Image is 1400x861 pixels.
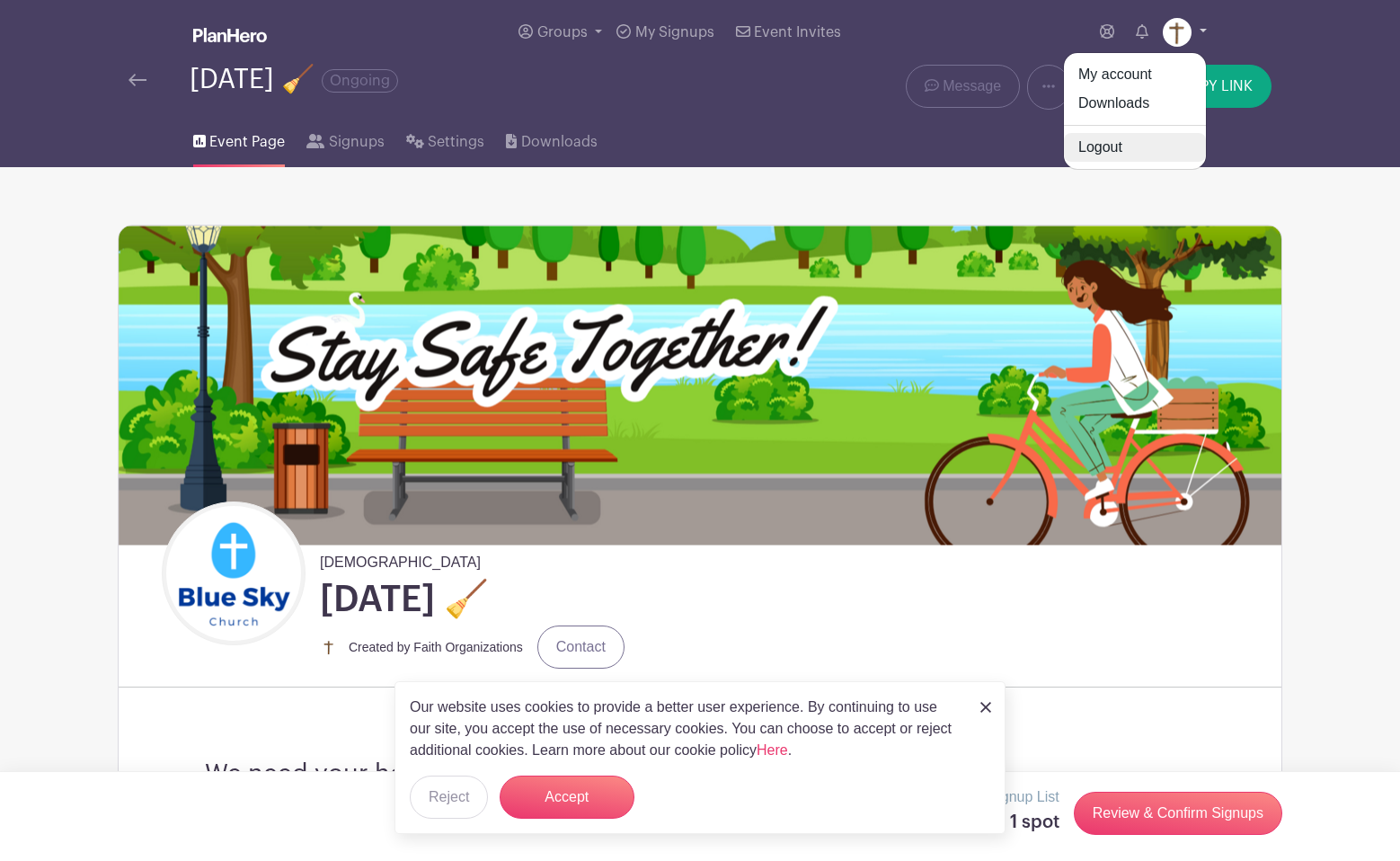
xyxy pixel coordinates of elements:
[320,577,489,622] h1: [DATE] 🧹
[119,226,1281,545] img: Banner-Stay%20Safe%20Together!.png
[1064,89,1206,118] a: Downloads
[537,25,588,40] span: Groups
[635,25,714,40] span: My Signups
[988,786,1059,808] p: Signup List
[128,74,146,86] img: back-arrow-29a5d9b10d5bd6ae65dc969a981735edf675c4d7a1fe02e03b50dbd4ba3cdb55.svg
[320,545,481,573] span: [DEMOGRAPHIC_DATA]
[406,110,484,167] a: Settings
[410,697,961,761] p: Our website uses cookies to provide a better user experience. By continuing to use our site, you ...
[537,626,625,669] a: Contact
[209,131,285,153] span: Event Page
[506,110,597,167] a: Downloads
[428,131,484,153] span: Settings
[193,110,285,167] a: Event Page
[521,131,598,153] span: Downloads
[1163,18,1192,47] img: cross-square-1.png
[1064,60,1206,89] a: My account
[329,131,385,153] span: Signups
[943,75,1001,97] span: Message
[190,65,398,94] div: [DATE] 🧹
[906,65,1020,108] a: Message
[1063,52,1207,170] div: Groups
[980,702,991,713] img: close_button-5f87c8562297e5c2d7936805f587ecaba9071eb48480494691a3f1689db116b3.svg
[1178,79,1253,93] span: COPY LINK
[1074,792,1282,835] a: Review & Confirm Signups
[322,69,398,93] span: Ongoing
[988,812,1059,833] h5: 1 spot
[205,759,1195,790] h3: We need your help!
[306,110,384,167] a: Signups
[1064,133,1206,162] a: Logout
[349,640,523,654] small: Created by Faith Organizations
[410,776,488,819] button: Reject
[320,638,338,656] img: cross-square-1.png
[754,25,841,40] span: Event Invites
[166,506,301,641] img: Blue-Sky-Church-revised.png
[193,28,267,42] img: logo_white-6c42ec7e38ccf1d336a20a19083b03d10ae64f83f12c07503d8b9e83406b4c7d.svg
[757,742,788,758] a: Here
[500,776,634,819] button: Accept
